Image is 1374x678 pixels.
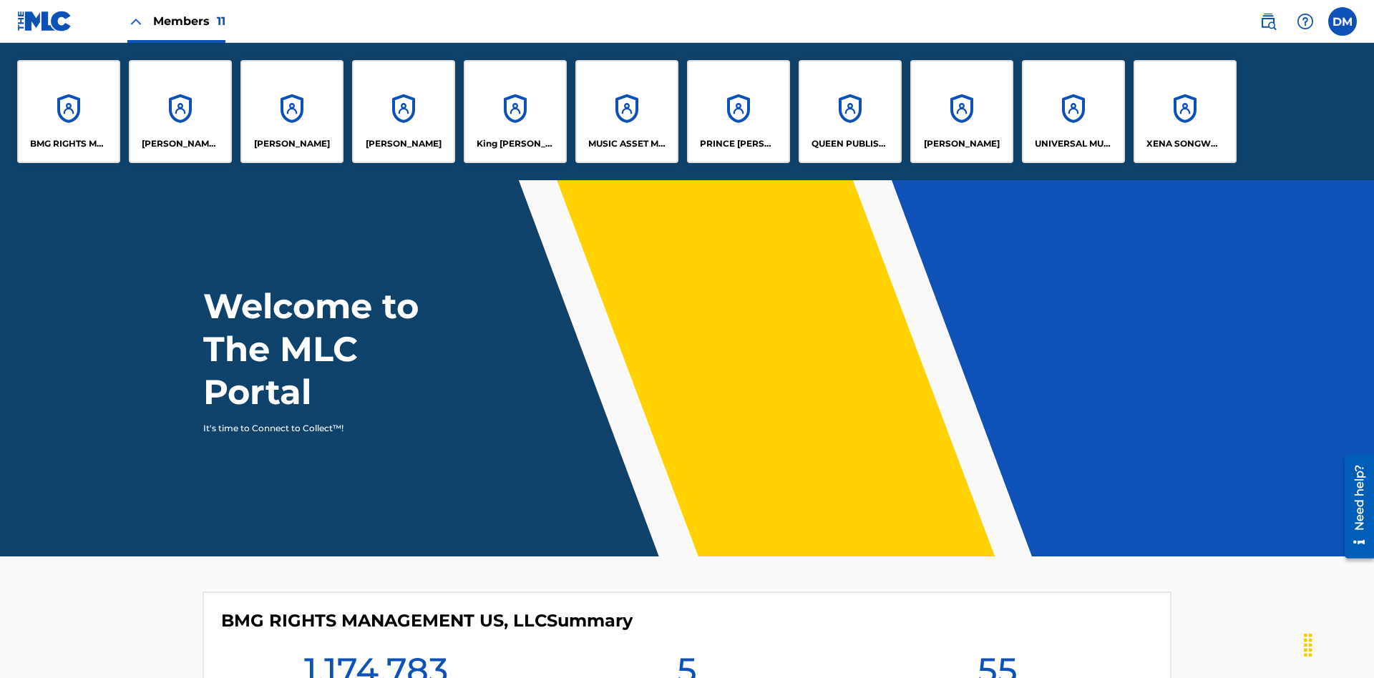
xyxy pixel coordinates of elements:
p: UNIVERSAL MUSIC PUB GROUP [1035,137,1113,150]
p: XENA SONGWRITER [1146,137,1224,150]
a: AccountsPRINCE [PERSON_NAME] [687,60,790,163]
a: AccountsUNIVERSAL MUSIC PUB GROUP [1022,60,1125,163]
p: King McTesterson [477,137,555,150]
p: BMG RIGHTS MANAGEMENT US, LLC [30,137,108,150]
h1: Welcome to The MLC Portal [203,285,471,413]
p: It's time to Connect to Collect™! [203,422,452,435]
img: search [1259,13,1277,30]
a: AccountsBMG RIGHTS MANAGEMENT US, LLC [17,60,120,163]
img: help [1297,13,1314,30]
a: AccountsQUEEN PUBLISHA [799,60,902,163]
span: Members [153,13,225,29]
a: AccountsMUSIC ASSET MANAGEMENT (MAM) [575,60,678,163]
img: MLC Logo [17,11,72,31]
p: MUSIC ASSET MANAGEMENT (MAM) [588,137,666,150]
a: Accounts[PERSON_NAME] [240,60,343,163]
a: Accounts[PERSON_NAME] [352,60,455,163]
a: Accounts[PERSON_NAME] SONGWRITER [129,60,232,163]
iframe: Resource Center [1334,448,1374,566]
p: EYAMA MCSINGER [366,137,442,150]
a: Accounts[PERSON_NAME] [910,60,1013,163]
a: AccountsKing [PERSON_NAME] [464,60,567,163]
p: RONALD MCTESTERSON [924,137,1000,150]
div: User Menu [1328,7,1357,36]
span: 11 [217,14,225,28]
a: Public Search [1254,7,1282,36]
div: Drag [1297,624,1320,667]
a: AccountsXENA SONGWRITER [1134,60,1237,163]
h4: BMG RIGHTS MANAGEMENT US, LLC [221,610,633,632]
p: PRINCE MCTESTERSON [700,137,778,150]
p: CLEO SONGWRITER [142,137,220,150]
img: Close [127,13,145,30]
p: QUEEN PUBLISHA [812,137,890,150]
p: ELVIS COSTELLO [254,137,330,150]
iframe: Chat Widget [1302,609,1374,678]
div: Help [1291,7,1320,36]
